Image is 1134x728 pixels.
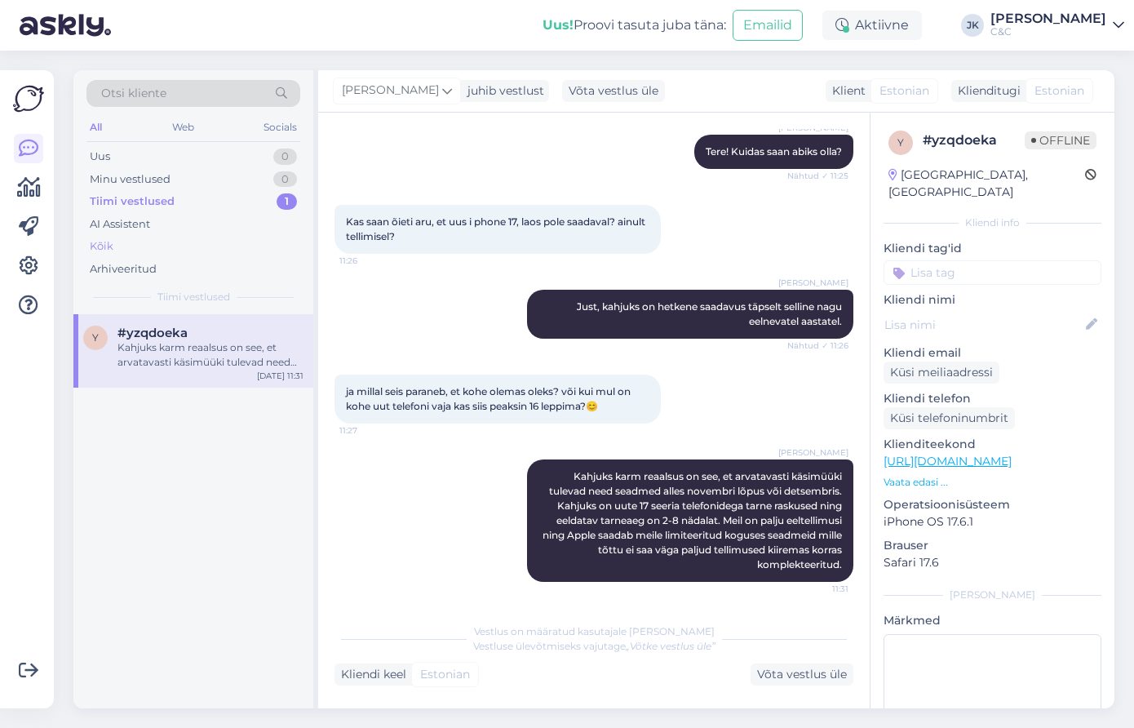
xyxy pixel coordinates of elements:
span: Nähtud ✓ 11:26 [787,340,848,352]
span: 11:27 [339,424,401,437]
p: Kliendi email [884,344,1101,362]
div: AI Assistent [90,216,150,233]
p: Kliendi telefon [884,390,1101,407]
div: Klient [826,82,866,100]
p: Kliendi tag'id [884,240,1101,257]
span: Tiimi vestlused [157,290,230,304]
span: Otsi kliente [101,85,166,102]
div: [DATE] 11:31 [257,370,303,382]
div: Proovi tasuta juba täna: [543,16,726,35]
p: Märkmed [884,612,1101,629]
span: Vestlus on määratud kasutajale [PERSON_NAME] [474,625,715,637]
span: Estonian [879,82,929,100]
p: Vaata edasi ... [884,475,1101,490]
span: Kas saan õieti aru, et uus i phone 17, laos pole saadaval? ainult tellimisel? [346,215,648,242]
div: Võta vestlus üle [751,664,853,686]
p: Brauser [884,537,1101,554]
div: juhib vestlust [461,82,544,100]
span: Vestluse ülevõtmiseks vajutage [473,640,715,652]
a: [URL][DOMAIN_NAME] [884,454,1012,468]
span: Nähtud ✓ 11:25 [787,170,848,182]
span: y [92,331,99,344]
p: iPhone OS 17.6.1 [884,513,1101,530]
div: Socials [260,117,300,138]
div: 0 [273,149,297,165]
div: C&C [990,25,1106,38]
input: Lisa nimi [884,316,1083,334]
p: Safari 17.6 [884,554,1101,571]
button: Emailid [733,10,803,41]
div: 1 [277,193,297,210]
p: Klienditeekond [884,436,1101,453]
div: # yzqdoeka [923,131,1025,150]
span: [PERSON_NAME] [778,446,848,459]
div: Kliendi keel [334,666,406,683]
div: Tiimi vestlused [90,193,175,210]
div: Arhiveeritud [90,261,157,277]
a: [PERSON_NAME]C&C [990,12,1124,38]
span: Kahjuks karm reaalsus on see, et arvatavasti käsimüüki tulevad need seadmed alles novembri lõpus ... [543,470,844,570]
div: Kahjuks karm reaalsus on see, et arvatavasti käsimüüki tulevad need seadmed alles novembri lõpus ... [117,340,303,370]
div: Küsi telefoninumbrit [884,407,1015,429]
div: Kliendi info [884,215,1101,230]
span: Estonian [1034,82,1084,100]
p: Kliendi nimi [884,291,1101,309]
div: Klienditugi [951,82,1021,100]
div: [GEOGRAPHIC_DATA], [GEOGRAPHIC_DATA] [888,166,1085,201]
div: Aktiivne [822,11,922,40]
div: Võta vestlus üle [562,80,665,102]
span: 11:31 [787,583,848,595]
div: Küsi meiliaadressi [884,362,999,384]
div: Uus [90,149,110,165]
span: Estonian [420,666,470,683]
span: Just, kahjuks on hetkene saadavus täpselt selline nagu eelnevatel aastatel. [577,300,844,327]
div: JK [961,14,984,37]
img: Askly Logo [13,83,44,114]
div: Minu vestlused [90,171,171,188]
div: 0 [273,171,297,188]
div: Web [169,117,197,138]
div: [PERSON_NAME] [990,12,1106,25]
span: Tere! Kuidas saan abiks olla? [706,145,842,158]
div: [PERSON_NAME] [884,588,1101,602]
span: Offline [1025,131,1096,149]
b: Uus! [543,17,574,33]
span: [PERSON_NAME] [342,82,439,100]
span: [PERSON_NAME] [778,277,848,289]
p: Operatsioonisüsteem [884,496,1101,513]
span: #yzqdoeka [117,326,188,340]
span: ja millal seis paraneb, et kohe olemas oleks? või kui mul on kohe uut telefoni vaja kas siis peak... [346,385,633,412]
div: All [86,117,105,138]
div: Kõik [90,238,113,255]
i: „Võtke vestlus üle” [626,640,715,652]
input: Lisa tag [884,260,1101,285]
span: 11:26 [339,255,401,267]
span: y [897,136,904,149]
